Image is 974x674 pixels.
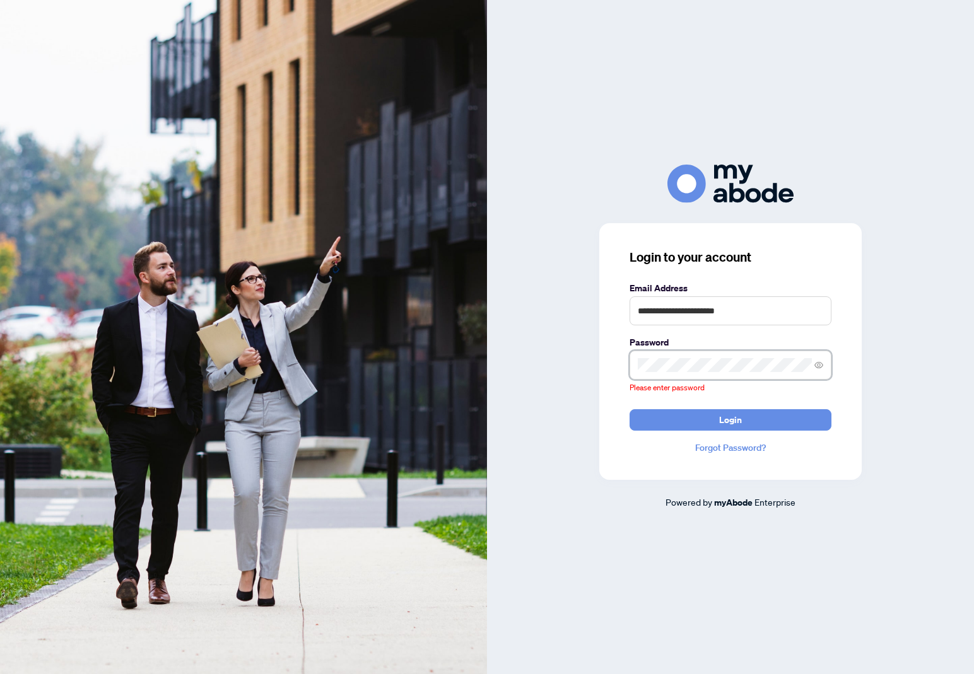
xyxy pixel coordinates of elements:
[630,248,831,266] h3: Login to your account
[719,410,742,430] span: Login
[630,281,831,295] label: Email Address
[630,335,831,349] label: Password
[754,496,795,508] span: Enterprise
[666,496,712,508] span: Powered by
[814,361,823,369] span: eye
[630,383,705,392] span: Please enter password
[667,165,794,203] img: ma-logo
[630,409,831,431] button: Login
[714,496,753,509] a: myAbode
[630,441,831,455] a: Forgot Password?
